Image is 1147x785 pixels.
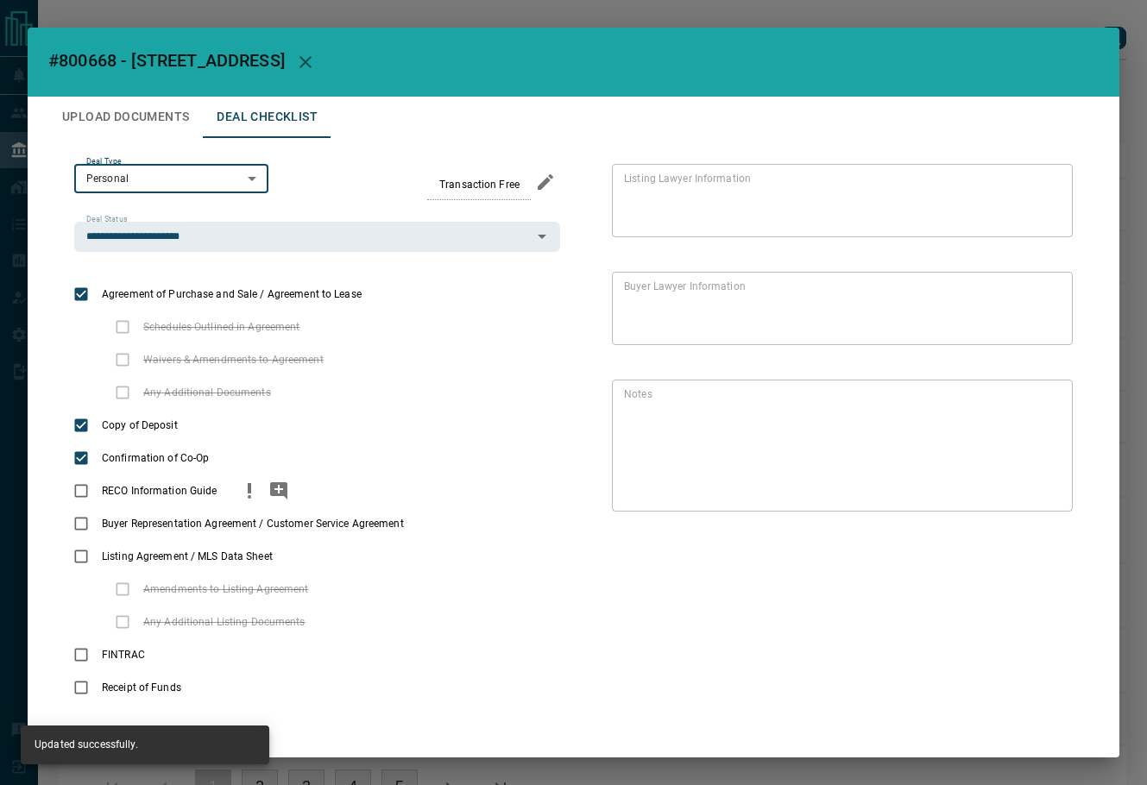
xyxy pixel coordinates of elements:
button: Deal Checklist [203,97,331,138]
span: Buyer Representation Agreement / Customer Service Agreement [98,516,408,531]
div: Updated successfully. [35,731,138,759]
span: Amendments to Listing Agreement [139,581,313,597]
button: Open [530,224,554,248]
textarea: text field [624,172,1054,230]
label: Deal Type [86,156,122,167]
span: #800668 - [STREET_ADDRESS] [48,50,285,71]
label: Deal Status [86,214,127,225]
span: Receipt of Funds [98,680,186,695]
span: Confirmation of Co-Op [98,450,213,466]
div: Personal [74,164,268,193]
textarea: text field [624,387,1054,505]
span: Schedules Outlined in Agreement [139,319,305,335]
button: Upload Documents [48,97,203,138]
span: Listing Agreement / MLS Data Sheet [98,549,277,564]
button: priority [235,474,264,507]
span: RECO Information Guide [98,483,221,499]
button: edit [531,167,560,197]
span: Waivers & Amendments to Agreement [139,352,328,367]
button: add note [264,474,293,507]
span: Copy of Deposit [98,418,182,433]
textarea: text field [624,279,1054,338]
span: Agreement of Purchase and Sale / Agreement to Lease [98,286,366,302]
span: Any Additional Documents [139,385,275,400]
span: FINTRAC [98,647,149,663]
span: Any Additional Listing Documents [139,614,310,630]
